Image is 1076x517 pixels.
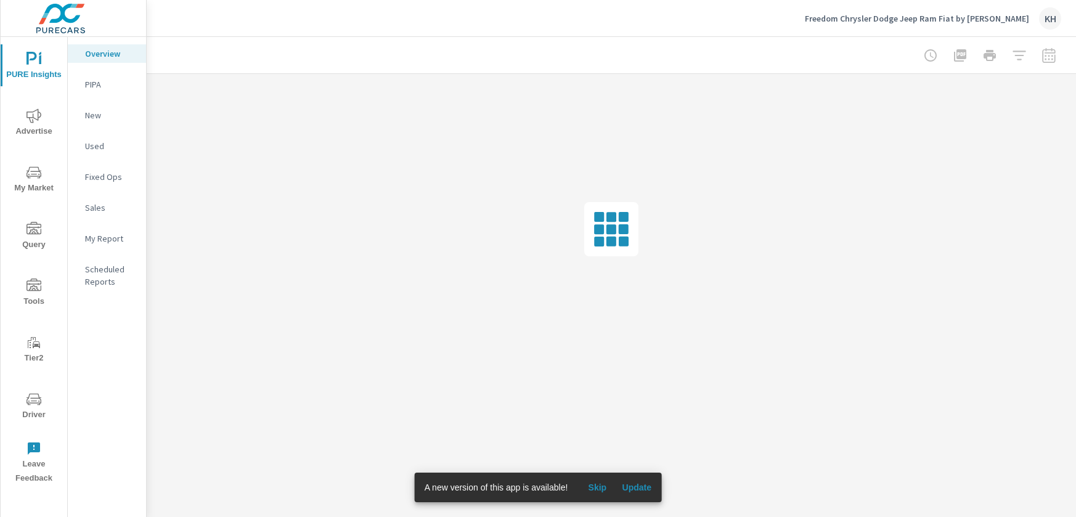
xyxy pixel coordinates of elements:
div: KH [1039,7,1061,30]
span: Advertise [4,108,63,139]
div: Scheduled Reports [68,260,146,291]
span: Update [622,482,651,493]
p: PIPA [85,78,136,91]
p: Scheduled Reports [85,263,136,288]
span: Leave Feedback [4,441,63,486]
div: nav menu [1,37,67,491]
button: Skip [577,478,617,497]
span: A new version of this app is available! [425,482,568,492]
div: Sales [68,198,146,217]
div: New [68,106,146,124]
span: Skip [582,482,612,493]
p: Sales [85,202,136,214]
p: New [85,109,136,121]
span: Tools [4,279,63,309]
p: My Report [85,232,136,245]
button: Update [617,478,656,497]
p: Used [85,140,136,152]
div: PIPA [68,75,146,94]
div: My Report [68,229,146,248]
p: Overview [85,47,136,60]
span: Query [4,222,63,252]
span: My Market [4,165,63,195]
div: Overview [68,44,146,63]
span: Driver [4,392,63,422]
p: Fixed Ops [85,171,136,183]
div: Fixed Ops [68,168,146,186]
div: Used [68,137,146,155]
p: Freedom Chrysler Dodge Jeep Ram Fiat by [PERSON_NAME] [805,13,1029,24]
span: PURE Insights [4,52,63,82]
span: Tier2 [4,335,63,365]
